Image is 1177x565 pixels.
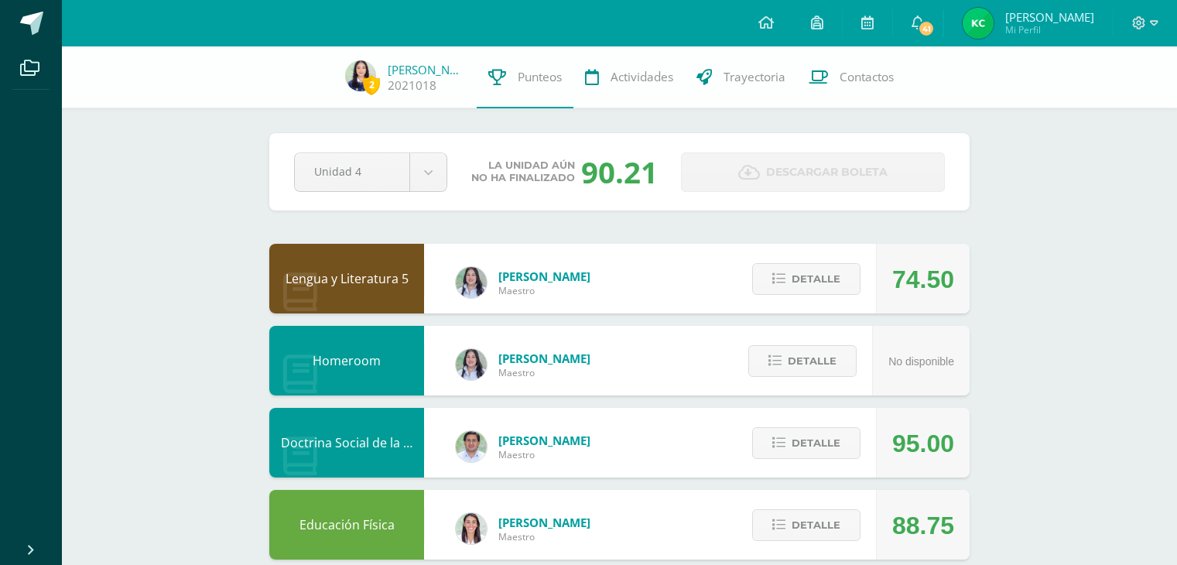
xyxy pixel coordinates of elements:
[581,152,658,192] div: 90.21
[498,433,590,448] span: [PERSON_NAME]
[892,245,954,314] div: 74.50
[388,77,436,94] a: 2021018
[269,326,424,395] div: Homeroom
[498,530,590,543] span: Maestro
[498,515,590,530] span: [PERSON_NAME]
[1005,9,1094,25] span: [PERSON_NAME]
[295,153,447,191] a: Unidad 4
[498,448,590,461] span: Maestro
[456,513,487,544] img: 68dbb99899dc55733cac1a14d9d2f825.png
[766,153,888,191] span: Descargar boleta
[498,284,590,297] span: Maestro
[611,69,673,85] span: Actividades
[456,349,487,380] img: df6a3bad71d85cf97c4a6d1acf904499.png
[792,511,840,539] span: Detalle
[456,267,487,298] img: df6a3bad71d85cf97c4a6d1acf904499.png
[269,408,424,478] div: Doctrina Social de la Iglesia
[1005,23,1094,36] span: Mi Perfil
[498,351,590,366] span: [PERSON_NAME]
[498,269,590,284] span: [PERSON_NAME]
[345,60,376,91] img: 069a0e7302c561e2b4d753fc5e254c32.png
[456,431,487,462] img: f767cae2d037801592f2ba1a5db71a2a.png
[963,8,994,39] img: 1cb5b66a2bdc2107615d7c65ab6563a9.png
[892,491,954,560] div: 88.75
[792,265,840,293] span: Detalle
[518,69,562,85] span: Punteos
[388,62,465,77] a: [PERSON_NAME]
[752,509,861,541] button: Detalle
[888,355,954,368] span: No disponible
[840,69,894,85] span: Contactos
[685,46,797,108] a: Trayectoria
[363,75,380,94] span: 2
[752,427,861,459] button: Detalle
[748,345,857,377] button: Detalle
[477,46,573,108] a: Punteos
[724,69,785,85] span: Trayectoria
[792,429,840,457] span: Detalle
[892,409,954,478] div: 95.00
[471,159,575,184] span: La unidad aún no ha finalizado
[752,263,861,295] button: Detalle
[314,153,390,190] span: Unidad 4
[788,347,837,375] span: Detalle
[269,490,424,560] div: Educación Física
[918,20,935,37] span: 41
[498,366,590,379] span: Maestro
[797,46,905,108] a: Contactos
[269,244,424,313] div: Lengua y Literatura 5
[573,46,685,108] a: Actividades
